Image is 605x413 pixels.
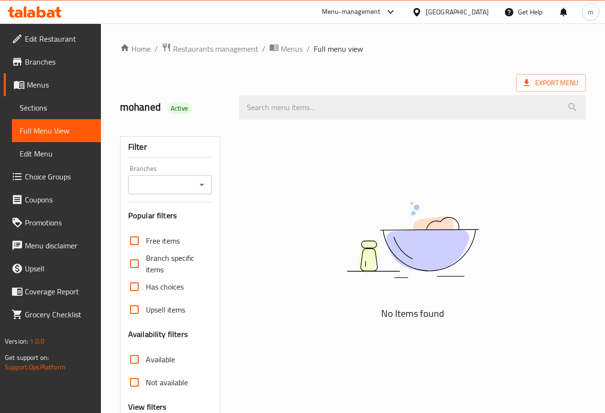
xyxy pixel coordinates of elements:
[25,240,93,251] span: Menu disclaimer
[25,286,93,297] span: Coverage Report
[5,361,66,373] a: Support.OpsPlatform
[20,125,93,136] span: Full Menu View
[20,102,93,113] span: Sections
[588,7,594,17] span: m
[307,43,310,55] li: /
[128,210,212,221] h3: Popular filters
[20,148,93,159] span: Edit Menu
[4,234,101,257] a: Menu disclaimer
[146,304,185,315] span: Upsell items
[4,257,101,280] a: Upsell
[162,43,258,55] a: Restaurants management
[195,178,209,191] button: Open
[25,263,93,274] span: Upsell
[4,303,101,326] a: Grocery Checklist
[167,102,192,114] div: Active
[128,402,167,413] h3: View filters
[146,377,188,388] span: Not available
[120,43,151,55] a: Home
[293,177,532,303] img: dish.svg
[4,165,101,188] a: Choice Groups
[146,354,175,365] span: Available
[146,281,184,292] span: Has choices
[25,56,93,67] span: Branches
[25,33,93,45] span: Edit Restaurant
[25,171,93,182] span: Choice Groups
[12,119,101,142] a: Full Menu View
[4,188,101,211] a: Coupons
[25,194,93,205] span: Coupons
[524,77,578,89] span: Export Menu
[293,306,532,321] h5: No Items found
[516,74,586,92] span: Export Menu
[281,43,303,55] span: Menus
[4,211,101,234] a: Promotions
[426,7,489,17] div: [GEOGRAPHIC_DATA]
[12,142,101,165] a: Edit Menu
[25,309,93,320] span: Grocery Checklist
[4,73,101,96] a: Menus
[25,217,93,228] span: Promotions
[128,137,212,157] div: Filter
[262,43,265,55] li: /
[146,252,205,275] span: Branch specific items
[4,280,101,303] a: Coverage Report
[154,43,158,55] li: /
[5,351,49,364] span: Get support on:
[269,43,303,55] a: Menus
[146,235,180,246] span: Free items
[4,27,101,50] a: Edit Restaurant
[128,329,188,340] h3: Availability filters
[30,335,44,347] span: 1.0.0
[4,50,101,73] a: Branches
[120,43,586,55] nav: breadcrumb
[27,79,93,90] span: Menus
[239,95,586,120] input: search
[5,335,28,347] span: Version:
[120,100,228,114] h2: mohaned
[173,43,258,55] span: Restaurants management
[12,96,101,119] a: Sections
[314,43,363,55] span: Full menu view
[322,6,381,18] div: Menu-management
[167,104,192,113] span: Active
